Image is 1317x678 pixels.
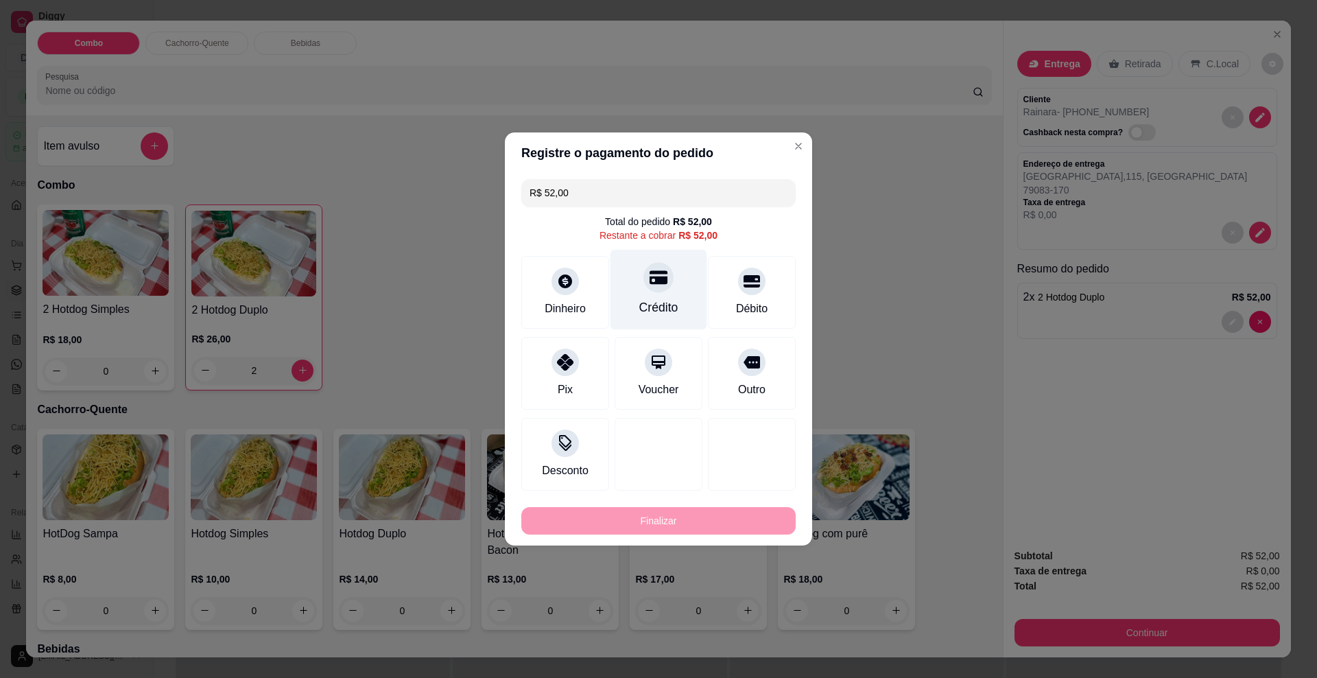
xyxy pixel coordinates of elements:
div: R$ 52,00 [678,229,717,242]
div: Dinheiro [545,301,586,317]
div: Crédito [639,299,678,316]
div: Pix [558,382,573,398]
div: Débito [736,301,768,317]
div: Desconto [542,463,589,479]
input: Ex.: hambúrguer de cordeiro [530,179,787,207]
div: Voucher [639,382,679,398]
button: Close [787,135,809,157]
header: Registre o pagamento do pedido [505,132,812,174]
div: Total do pedido [605,215,712,229]
div: Restante a cobrar [600,229,717,242]
div: R$ 52,00 [673,215,712,229]
div: Outro [738,382,766,398]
